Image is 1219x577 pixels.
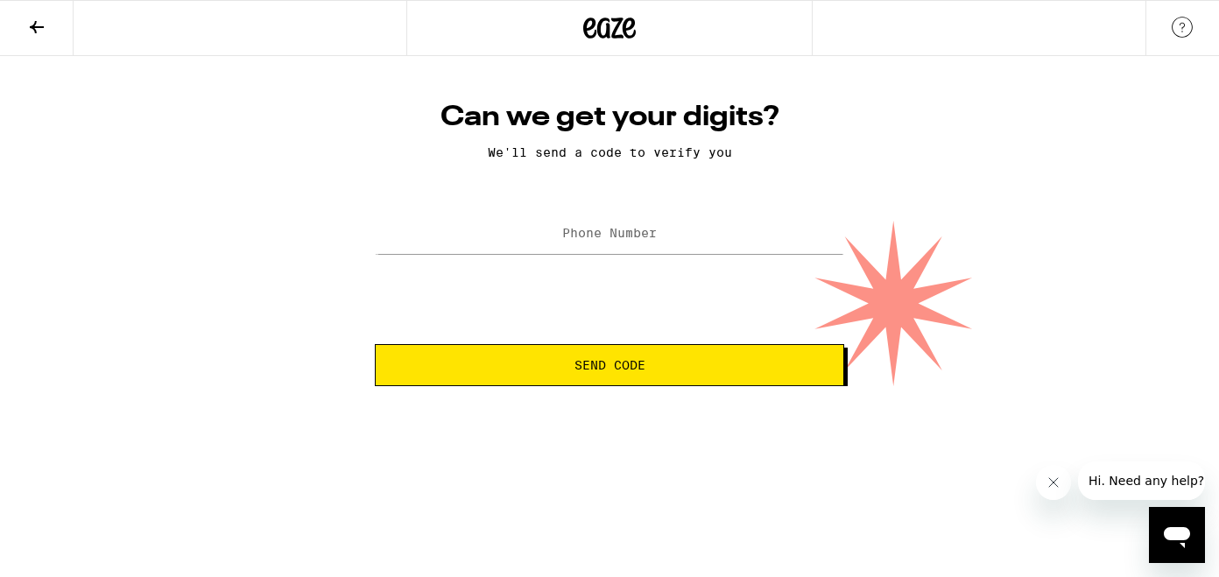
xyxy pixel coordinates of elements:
[562,226,657,240] label: Phone Number
[375,344,844,386] button: Send Code
[574,359,645,371] span: Send Code
[1036,465,1071,500] iframe: Close message
[1078,461,1205,500] iframe: Message from company
[375,100,844,135] h1: Can we get your digits?
[1149,507,1205,563] iframe: Button to launch messaging window
[375,215,844,254] input: Phone Number
[375,145,844,159] p: We'll send a code to verify you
